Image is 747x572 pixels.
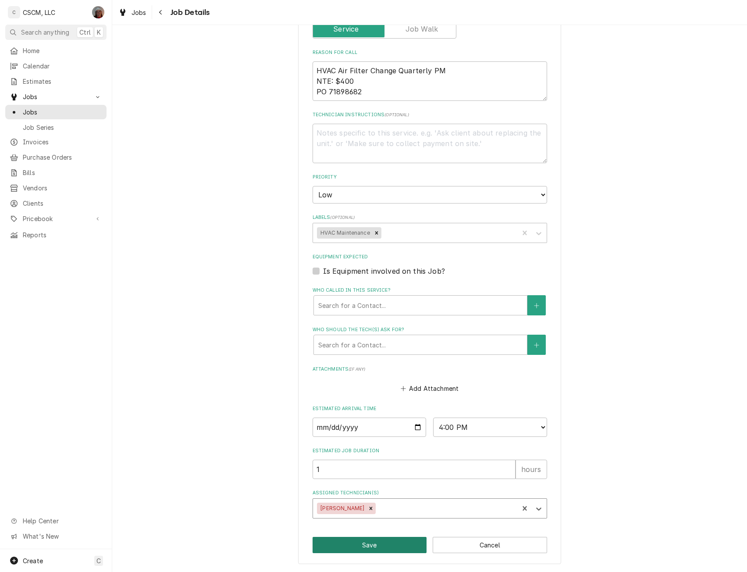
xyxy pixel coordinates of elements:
[23,107,102,117] span: Jobs
[5,211,107,226] a: Go to Pricebook
[313,490,547,497] label: Assigned Technician(s)
[5,514,107,528] a: Go to Help Center
[79,28,91,37] span: Ctrl
[534,303,539,309] svg: Create New Contact
[313,326,547,333] label: Who should the tech(s) ask for?
[313,174,547,203] div: Priority
[349,367,365,372] span: ( if any )
[5,89,107,104] a: Go to Jobs
[23,557,43,565] span: Create
[92,6,104,18] div: DV
[5,120,107,135] a: Job Series
[313,447,547,479] div: Estimated Job Duration
[313,214,547,243] div: Labels
[23,92,89,101] span: Jobs
[5,181,107,195] a: Vendors
[313,174,547,181] label: Priority
[23,137,102,147] span: Invoices
[317,503,366,514] div: [PERSON_NAME]
[92,6,104,18] div: Dena Vecchetti's Avatar
[399,383,460,395] button: Add Attachment
[5,150,107,164] a: Purchase Orders
[313,405,547,412] label: Estimated Arrival Time
[23,153,102,162] span: Purchase Orders
[313,287,547,294] label: Who called in this service?
[372,227,381,239] div: Remove HVAC Maintenance
[5,228,107,242] a: Reports
[23,230,102,240] span: Reports
[23,199,102,208] span: Clients
[23,532,101,541] span: What's New
[323,266,445,276] label: Is Equipment involved on this Job?
[5,529,107,543] a: Go to What's New
[313,254,547,261] label: Equipment Expected
[313,49,547,100] div: Reason For Call
[313,326,547,355] div: Who should the tech(s) ask for?
[23,8,55,17] div: CSCM, LLC
[5,59,107,73] a: Calendar
[5,105,107,119] a: Jobs
[5,74,107,89] a: Estimates
[527,295,546,315] button: Create New Contact
[313,111,547,118] label: Technician Instructions
[8,6,20,18] div: C
[23,123,102,132] span: Job Series
[21,28,69,37] span: Search anything
[313,254,547,276] div: Equipment Expected
[23,46,102,55] span: Home
[313,537,547,553] div: Button Group
[313,366,547,395] div: Attachments
[313,111,547,163] div: Technician Instructions
[5,25,107,40] button: Search anythingCtrlK
[384,112,409,117] span: ( optional )
[313,447,547,454] label: Estimated Job Duration
[5,135,107,149] a: Invoices
[433,537,547,553] button: Cancel
[313,405,547,436] div: Estimated Arrival Time
[534,342,539,348] svg: Create New Contact
[23,183,102,193] span: Vendors
[132,8,146,17] span: Jobs
[313,366,547,373] label: Attachments
[313,418,427,437] input: Date
[516,460,547,479] div: hours
[433,418,547,437] select: Time Select
[168,7,210,18] span: Job Details
[5,43,107,58] a: Home
[313,537,547,553] div: Button Group Row
[330,215,355,220] span: ( optional )
[23,168,102,177] span: Bills
[313,537,427,553] button: Save
[313,61,547,101] textarea: HVAC Air Filter Change Quarterly PM NTE: $400 PO 71898682
[23,516,101,526] span: Help Center
[5,196,107,211] a: Clients
[527,335,546,355] button: Create New Contact
[366,503,376,514] div: Remove Izaia Bain
[23,61,102,71] span: Calendar
[23,77,102,86] span: Estimates
[23,214,89,223] span: Pricebook
[115,5,150,20] a: Jobs
[313,49,547,56] label: Reason For Call
[313,490,547,518] div: Assigned Technician(s)
[96,556,101,565] span: C
[97,28,101,37] span: K
[317,227,372,239] div: HVAC Maintenance
[313,214,547,221] label: Labels
[5,165,107,180] a: Bills
[313,287,547,315] div: Who called in this service?
[154,5,168,19] button: Navigate back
